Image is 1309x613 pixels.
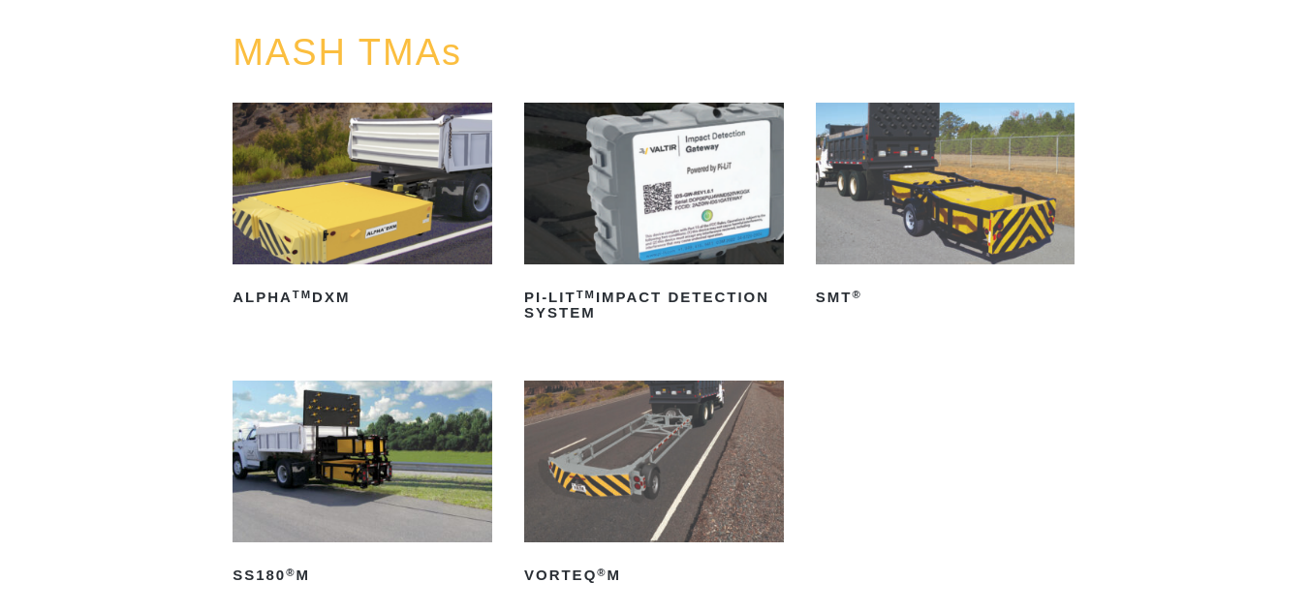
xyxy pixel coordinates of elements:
[293,289,312,300] sup: TM
[524,282,784,328] h2: PI-LIT Impact Detection System
[233,381,492,591] a: SS180®M
[852,289,861,300] sup: ®
[233,32,462,73] a: MASH TMAs
[577,289,596,300] sup: TM
[597,567,607,578] sup: ®
[524,381,784,591] a: VORTEQ®M
[233,282,492,313] h2: ALPHA DXM
[816,103,1075,313] a: SMT®
[233,560,492,591] h2: SS180 M
[524,560,784,591] h2: VORTEQ M
[524,103,784,328] a: PI-LITTMImpact Detection System
[816,282,1075,313] h2: SMT
[233,103,492,313] a: ALPHATMDXM
[286,567,296,578] sup: ®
